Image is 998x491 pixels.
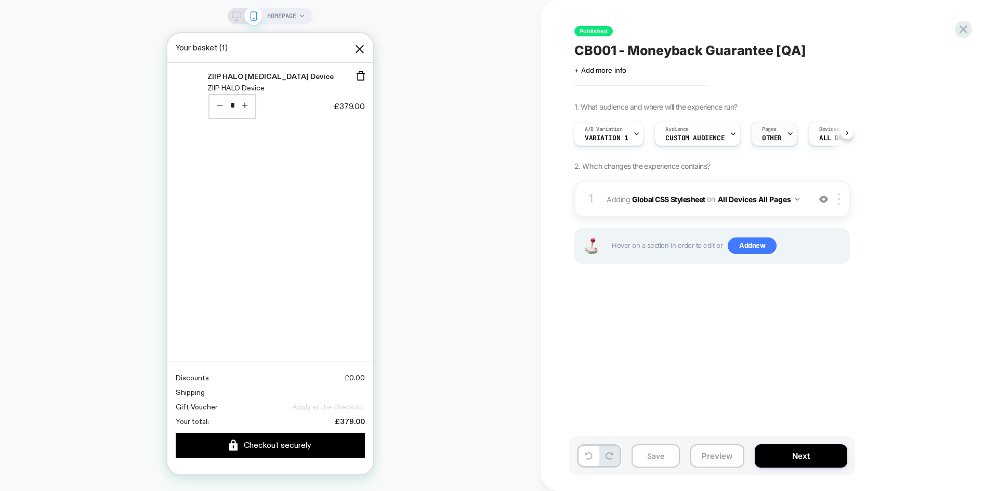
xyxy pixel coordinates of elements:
span: Custom Audience [665,135,725,142]
a: Checkout securely [8,400,198,424]
img: Ziip Products [8,38,36,65]
span: 1 [55,9,58,19]
img: close [838,193,840,205]
span: Pages [762,126,777,133]
button: Preview [690,444,744,468]
span: Published [574,26,613,36]
img: Remove icon [189,38,198,47]
b: Global CSS Stylesheet [632,194,705,203]
span: Gift Voucher [8,368,50,379]
span: + Add more info [574,66,626,74]
button: Save [632,444,680,468]
img: Joystick [581,238,601,254]
span: OTHER [762,135,782,142]
div: 1 [586,189,596,209]
span: Apply at the checkout [125,368,198,379]
span: HOMEPAGE [267,8,296,24]
span: Shipping [8,354,37,364]
span: Devices [819,126,839,133]
span: Checkout securely [76,406,144,418]
span: £0.00 [177,339,198,350]
span: £379.00 [167,383,198,393]
a: ZIIP HALO [MEDICAL_DATA] Device [40,38,166,48]
span: Variation 1 [585,135,628,142]
span: CB001 - Moneyback Guarantee [QA] [574,43,806,58]
span: 2. Which changes the experience contains? [574,162,710,170]
img: Padlock [62,406,70,417]
span: Discounts [8,339,42,350]
span: Your basket ( ) [8,8,60,21]
span: £379.00 [166,67,198,79]
button: All Devices All Pages [718,192,799,207]
img: down arrow [795,198,799,201]
span: Audience [665,126,689,133]
span: Add new [728,237,777,254]
span: ZIIP HALO Device [40,50,97,59]
span: A/B Variation [585,126,623,133]
span: Hover on a section in order to edit or [612,237,844,254]
span: on [707,192,715,205]
span: Adding [607,192,805,207]
span: 1. What audience and where will the experience run? [574,102,737,111]
img: crossed eye [819,195,828,204]
span: ALL DEVICES [819,135,862,142]
button: Next [755,444,847,468]
span: Your total: [8,383,42,393]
